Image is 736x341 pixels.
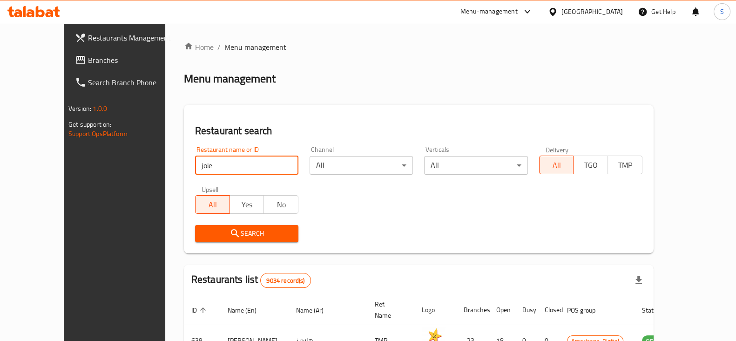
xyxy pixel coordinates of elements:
label: Upsell [202,186,219,192]
span: All [199,198,226,211]
div: Total records count [260,273,311,288]
span: Status [642,305,672,316]
span: Ref. Name [375,299,403,321]
div: Menu-management [460,6,518,17]
button: All [539,156,574,174]
span: All [543,158,570,172]
span: Version: [68,102,91,115]
button: Search [195,225,298,242]
a: Branches [68,49,187,71]
span: Menu management [224,41,286,53]
a: Search Branch Phone [68,71,187,94]
span: No [268,198,295,211]
div: Export file [628,269,650,292]
span: Search [203,228,291,239]
span: Name (Ar) [296,305,336,316]
nav: breadcrumb [184,41,654,53]
label: Delivery [546,146,569,153]
h2: Restaurant search [195,124,642,138]
span: Get support on: [68,118,111,130]
li: / [217,41,221,53]
a: Home [184,41,214,53]
input: Search for restaurant name or ID.. [195,156,298,175]
span: Branches [88,55,179,66]
div: All [424,156,527,175]
span: 9034 record(s) [261,276,310,285]
span: Name (En) [228,305,269,316]
span: S [720,7,724,17]
a: Support.OpsPlatform [68,128,128,140]
button: TGO [573,156,608,174]
h2: Restaurants list [191,273,311,288]
span: POS group [567,305,608,316]
button: All [195,195,230,214]
button: TMP [608,156,642,174]
h2: Menu management [184,71,276,86]
button: No [263,195,298,214]
th: Logo [414,296,456,324]
a: Restaurants Management [68,27,187,49]
span: ID [191,305,209,316]
th: Busy [515,296,537,324]
span: Yes [234,198,261,211]
span: TMP [612,158,639,172]
span: Restaurants Management [88,32,179,43]
th: Branches [456,296,489,324]
button: Yes [230,195,264,214]
div: [GEOGRAPHIC_DATA] [561,7,623,17]
span: TGO [577,158,604,172]
th: Closed [537,296,560,324]
div: All [310,156,413,175]
th: Open [489,296,515,324]
span: Search Branch Phone [88,77,179,88]
span: 1.0.0 [93,102,107,115]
